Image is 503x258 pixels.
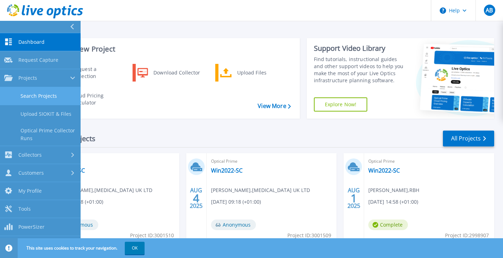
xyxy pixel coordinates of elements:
[50,45,291,53] h3: Start a New Project
[150,66,203,80] div: Download Collector
[314,97,368,112] a: Explore Now!
[50,64,122,82] a: Request a Collection
[18,170,44,176] span: Customers
[351,195,357,201] span: 1
[211,157,333,165] span: Optical Prime
[215,64,288,82] a: Upload Files
[50,90,122,108] a: Cloud Pricing Calculator
[18,188,42,194] span: My Profile
[211,220,256,230] span: Anonymous
[314,44,408,53] div: Support Video Library
[53,186,152,194] span: [PERSON_NAME] , [MEDICAL_DATA] UK LTD
[130,232,174,239] span: Project ID: 3001510
[486,7,493,13] span: AB
[18,75,37,81] span: Projects
[18,57,58,63] span: Request Capture
[18,39,45,45] span: Dashboard
[368,198,418,206] span: [DATE] 14:58 (+01:00)
[258,103,291,109] a: View More
[347,185,361,211] div: AUG 2025
[18,224,45,230] span: PowerSizer
[125,242,145,254] button: OK
[193,195,199,201] span: 4
[368,157,490,165] span: Optical Prime
[211,167,242,174] a: Win2022-SC
[368,167,400,174] a: Win2022-SC
[443,131,494,146] a: All Projects
[69,66,121,80] div: Request a Collection
[133,64,205,82] a: Download Collector
[18,152,42,158] span: Collectors
[68,92,121,106] div: Cloud Pricing Calculator
[189,185,203,211] div: AUG 2025
[287,232,331,239] span: Project ID: 3001509
[368,220,408,230] span: Complete
[19,242,145,254] span: This site uses cookies to track your navigation.
[314,56,408,84] div: Find tutorials, instructional guides and other support videos to help you make the most of your L...
[234,66,286,80] div: Upload Files
[211,198,261,206] span: [DATE] 09:18 (+01:00)
[53,167,85,174] a: Win2022-SC
[53,157,175,165] span: Optical Prime
[18,206,31,212] span: Tools
[211,186,310,194] span: [PERSON_NAME] , [MEDICAL_DATA] UK LTD
[445,232,489,239] span: Project ID: 2998907
[368,186,419,194] span: [PERSON_NAME] , RBH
